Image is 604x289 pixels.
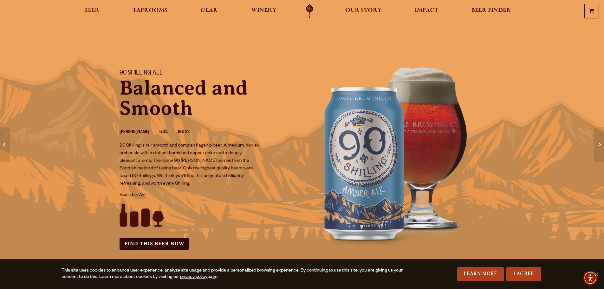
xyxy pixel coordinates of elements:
span: Gear [200,8,218,13]
a: Beer Finder [467,4,515,18]
p: Balanced and Smooth [120,78,295,118]
a: Odell Home [298,4,321,18]
a: Beer [80,4,104,18]
a: Impact [411,4,442,18]
p: Available As: [120,192,295,200]
div: Accessibility Menu [583,271,597,285]
li: IBU 32 [178,128,200,137]
span: Our Story [345,8,382,13]
span: Beer [84,8,100,13]
a: I Agree [506,267,541,281]
a: Taprooms [128,4,172,18]
li: 5.3% [159,128,178,137]
a: Learn More [457,267,504,281]
li: [PERSON_NAME] [120,128,159,137]
div: This site uses cookies to enhance user experience, analyze site usage and provide a personalized ... [62,268,405,280]
a: privacy policy [180,275,207,280]
a: Find this Beer Now [120,238,189,250]
a: Gear [196,4,222,18]
p: 90 Shilling is our smooth and complex flagship beer. A medium-bodied amber ale with a distinct bu... [120,142,260,188]
span: Impact [415,8,438,13]
span: Taprooms [133,8,167,13]
span: Beer Finder [471,8,511,13]
span: Winery [251,8,276,13]
a: Our Story [341,4,386,18]
h1: 90 Shilling Ale [120,69,295,78]
a: Winery [247,4,281,18]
